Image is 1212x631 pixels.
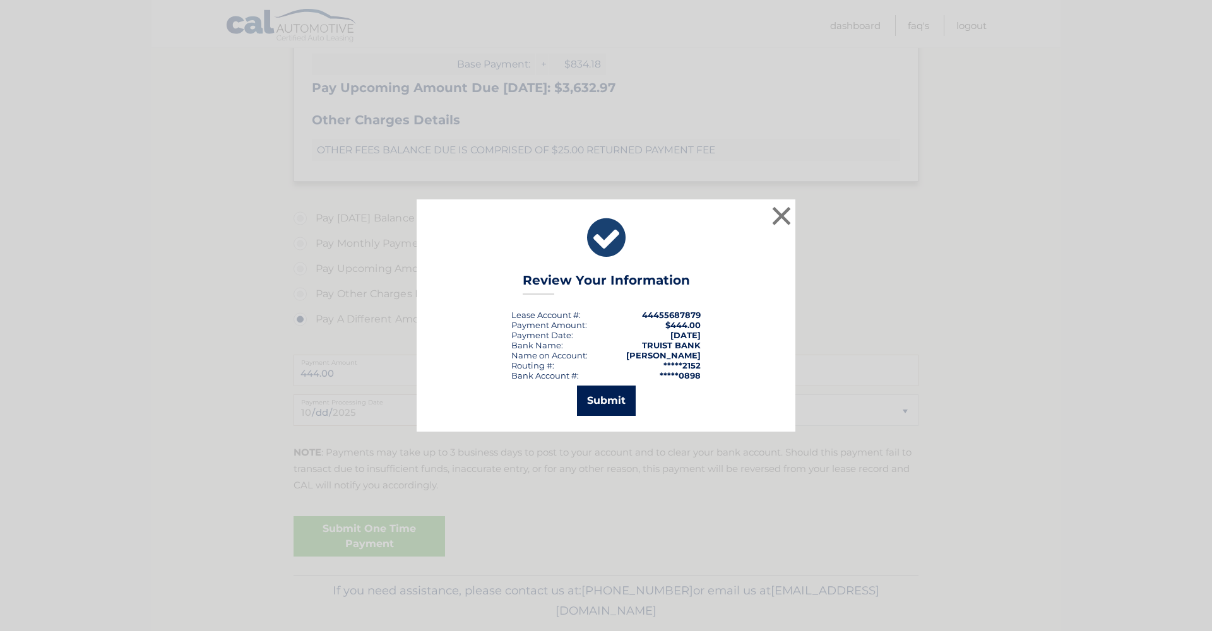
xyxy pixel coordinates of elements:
[511,340,563,350] div: Bank Name:
[511,330,571,340] span: Payment Date
[642,340,701,350] strong: TRUIST BANK
[511,350,588,360] div: Name on Account:
[642,310,701,320] strong: 44455687879
[626,350,701,360] strong: [PERSON_NAME]
[511,370,579,380] div: Bank Account #:
[511,320,587,330] div: Payment Amount:
[665,320,701,330] span: $444.00
[670,330,701,340] span: [DATE]
[511,310,581,320] div: Lease Account #:
[769,203,794,228] button: ×
[511,330,573,340] div: :
[577,386,636,416] button: Submit
[511,360,554,370] div: Routing #:
[523,273,690,295] h3: Review Your Information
